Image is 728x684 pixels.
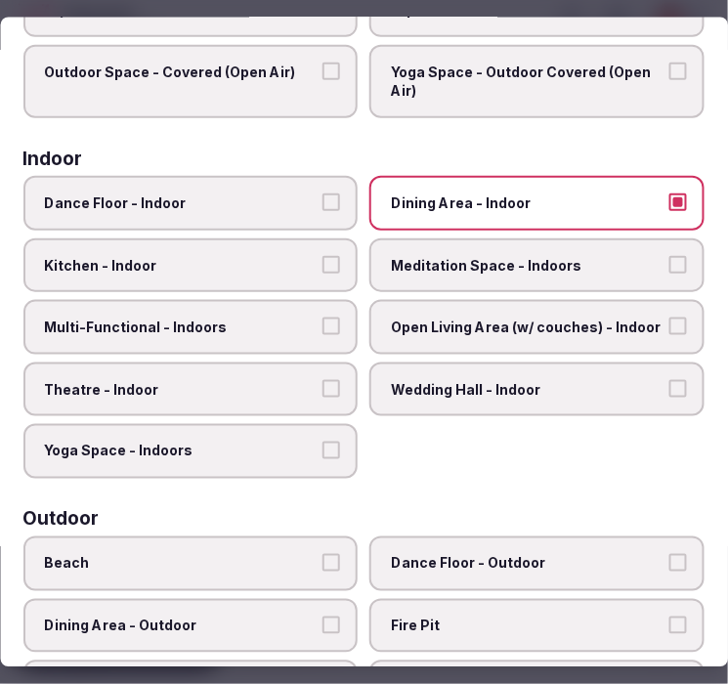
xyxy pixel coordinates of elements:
span: Open Living Area (w/ couches) - Indoor [392,318,664,337]
button: Outdoor Space - Covered (Open Air) [323,62,341,79]
button: Dance Floor - Indoor [323,192,341,210]
button: Dining Area - Outdoor [323,616,341,633]
span: Fire Pit [392,616,664,635]
button: Meditation Space - Indoors [669,255,687,273]
button: Beach [323,553,341,571]
button: Fire Pit [669,616,687,633]
span: Dining Area - Indoor [392,192,664,212]
span: Dance Floor - Outdoor [392,553,664,573]
span: Meditation Space - Indoors [392,255,664,275]
button: Yoga Space - Outdoor Covered (Open Air) [669,62,687,79]
button: Dance Floor - Outdoor [669,553,687,571]
button: Multi-Functional - Indoors [323,318,341,335]
span: Yoga Space - Indoors [45,442,318,461]
span: Yoga Space - Outdoor Covered (Open Air) [392,62,664,100]
span: Outdoor Space - Covered (Open Air) [45,62,318,81]
span: Dance Floor - Indoor [45,192,318,212]
span: Theatre - Indoor [45,379,318,399]
button: Theatre - Indoor [323,379,341,397]
span: Dining Area - Outdoor [45,616,318,635]
h3: Outdoor [23,509,100,528]
button: Dining Area - Indoor [669,192,687,210]
span: Kitchen - Indoor [45,255,318,275]
h3: Indoor [23,149,83,167]
button: Kitchen - Indoor [323,255,341,273]
span: Beach [45,553,318,573]
button: Open Living Area (w/ couches) - Indoor [669,318,687,335]
button: Wedding Hall - Indoor [669,379,687,397]
button: Yoga Space - Indoors [323,442,341,459]
span: Wedding Hall - Indoor [392,379,664,399]
span: Multi-Functional - Indoors [45,318,318,337]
